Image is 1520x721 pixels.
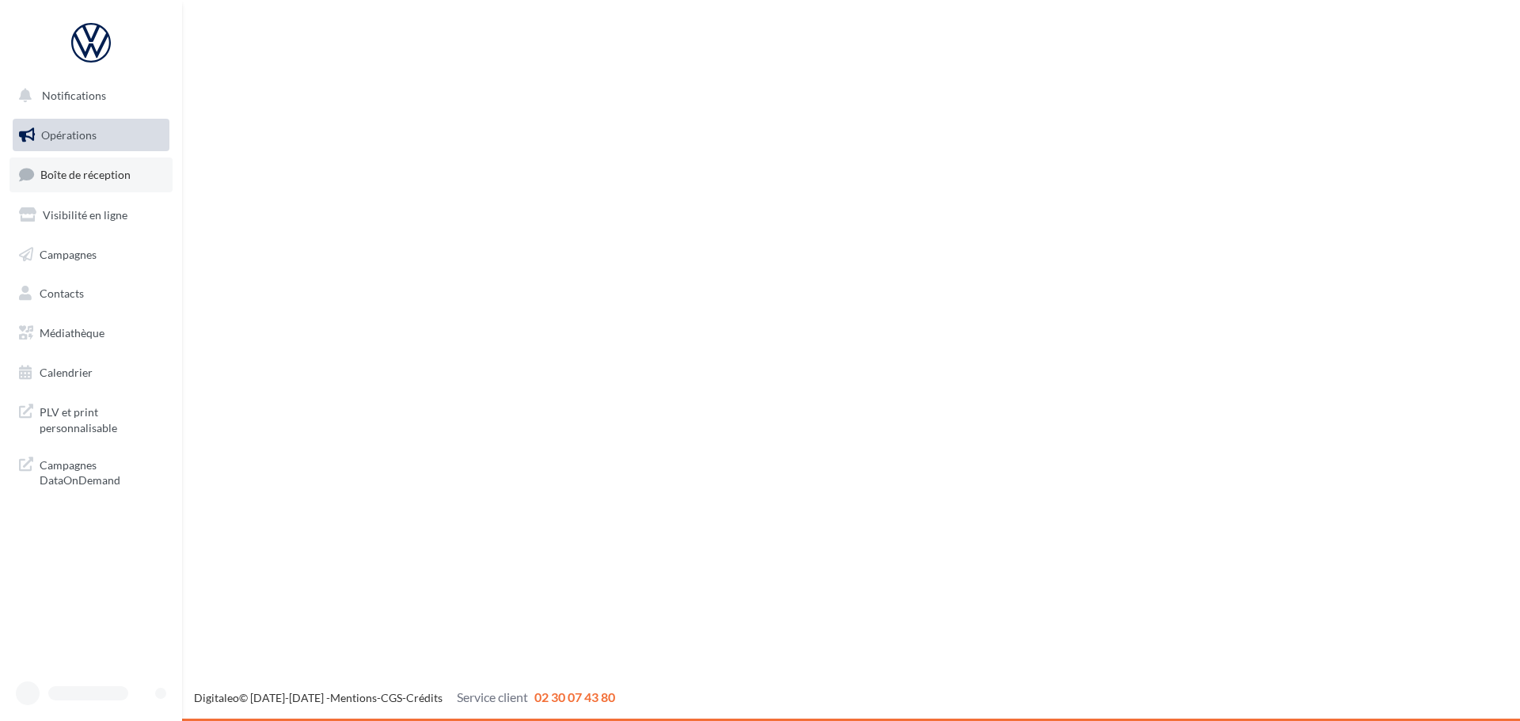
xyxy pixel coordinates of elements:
a: Campagnes [9,238,173,271]
a: Opérations [9,119,173,152]
span: PLV et print personnalisable [40,401,163,435]
a: Médiathèque [9,317,173,350]
a: Contacts [9,277,173,310]
a: Mentions [330,691,377,704]
a: Crédits [406,691,443,704]
span: Opérations [41,128,97,142]
a: Visibilité en ligne [9,199,173,232]
a: Calendrier [9,356,173,389]
button: Notifications [9,79,166,112]
a: Campagnes DataOnDemand [9,448,173,495]
span: Campagnes [40,247,97,260]
span: Service client [457,689,528,704]
a: Digitaleo [194,691,239,704]
a: PLV et print personnalisable [9,395,173,442]
span: Visibilité en ligne [43,208,127,222]
span: Boîte de réception [40,168,131,181]
span: Calendrier [40,366,93,379]
a: Boîte de réception [9,157,173,192]
span: Notifications [42,89,106,102]
span: © [DATE]-[DATE] - - - [194,691,615,704]
span: Médiathèque [40,326,104,340]
span: Contacts [40,287,84,300]
span: Campagnes DataOnDemand [40,454,163,488]
span: 02 30 07 43 80 [534,689,615,704]
a: CGS [381,691,402,704]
